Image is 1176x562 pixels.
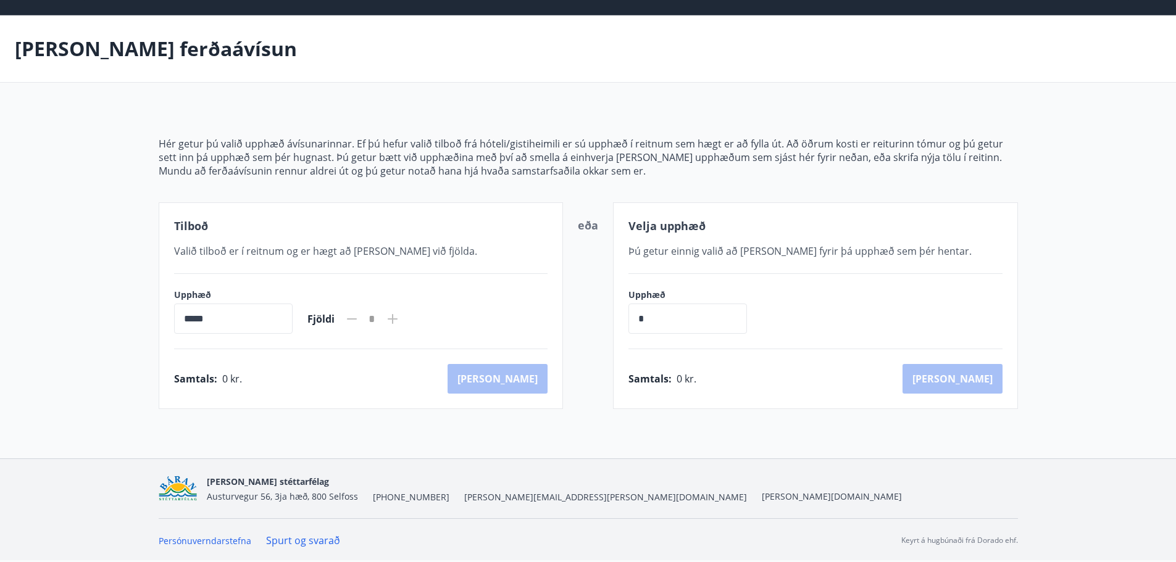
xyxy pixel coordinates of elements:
span: Fjöldi [307,312,335,326]
a: [PERSON_NAME][DOMAIN_NAME] [762,490,902,502]
span: Samtals : [174,372,217,386]
span: eða [578,218,598,233]
span: [PHONE_NUMBER] [373,491,449,503]
p: Mundu að ferðaávísunin rennur aldrei út og þú getur notað hana hjá hvaða samstarfsaðila okkar sem... [159,164,1018,178]
p: Hér getur þú valið upphæð ávísunarinnar. Ef þú hefur valið tilboð frá hóteli/gistiheimili er sú u... [159,137,1018,164]
span: 0 kr. [222,372,242,386]
label: Upphæð [628,289,759,301]
span: Þú getur einnig valið að [PERSON_NAME] fyrir þá upphæð sem þér hentar. [628,244,972,258]
a: Spurt og svarað [266,534,340,547]
img: Bz2lGXKH3FXEIQKvoQ8VL0Fr0uCiWgfgA3I6fSs8.png [159,476,198,502]
span: [PERSON_NAME] stéttarfélag [207,476,329,487]
p: [PERSON_NAME] ferðaávísun [15,35,297,62]
span: 0 kr. [677,372,696,386]
label: Upphæð [174,289,293,301]
span: Velja upphæð [628,218,706,233]
a: Persónuverndarstefna [159,535,251,547]
span: Austurvegur 56, 3ja hæð, 800 Selfoss [207,490,358,502]
span: Valið tilboð er í reitnum og er hægt að [PERSON_NAME] við fjölda. [174,244,477,258]
span: Tilboð [174,218,208,233]
span: Samtals : [628,372,672,386]
p: Keyrt á hugbúnaði frá Dorado ehf. [901,535,1018,546]
span: [PERSON_NAME][EMAIL_ADDRESS][PERSON_NAME][DOMAIN_NAME] [464,491,747,503]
